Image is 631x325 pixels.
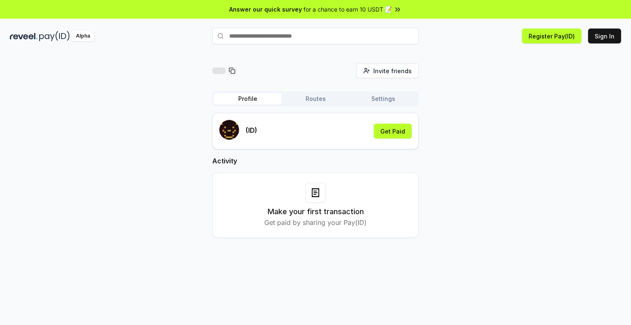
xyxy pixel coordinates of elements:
[268,206,364,217] h3: Make your first transaction
[304,5,392,14] span: for a chance to earn 10 USDT 📝
[71,31,95,41] div: Alpha
[373,67,412,75] span: Invite friends
[264,217,367,227] p: Get paid by sharing your Pay(ID)
[214,93,282,105] button: Profile
[282,93,349,105] button: Routes
[10,31,38,41] img: reveel_dark
[39,31,70,41] img: pay_id
[349,93,417,105] button: Settings
[522,29,581,43] button: Register Pay(ID)
[246,125,257,135] p: (ID)
[229,5,302,14] span: Answer our quick survey
[588,29,621,43] button: Sign In
[212,156,419,166] h2: Activity
[374,124,412,139] button: Get Paid
[356,63,419,78] button: Invite friends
